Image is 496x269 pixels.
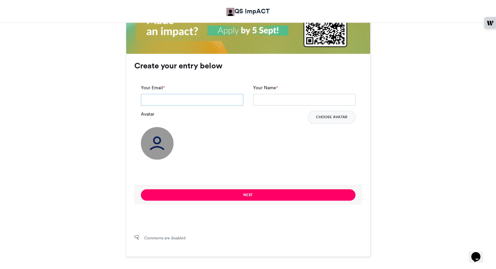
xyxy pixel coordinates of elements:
[134,62,362,70] h3: Create your entry below
[308,111,355,124] button: Choose Avatar
[141,127,173,160] img: user_circle.png
[141,111,154,118] label: Avatar
[226,8,234,16] img: QS ImpACT QS ImpACT
[141,189,355,201] button: Next
[141,84,165,91] label: Your Email
[226,7,270,16] a: QS ImpACT
[469,243,489,262] iframe: chat widget
[144,235,186,241] span: Comments are disabled
[253,84,278,91] label: Your Name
